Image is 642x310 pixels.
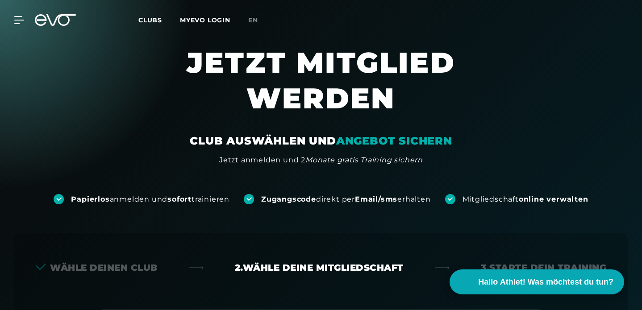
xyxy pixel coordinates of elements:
[481,261,606,274] div: 3. Starte dein Training
[261,194,430,204] div: direkt per erhalten
[71,195,109,203] strong: Papierlos
[138,16,162,24] span: Clubs
[235,261,404,274] div: 2. Wähle deine Mitgliedschaft
[116,45,526,134] h1: JETZT MITGLIED WERDEN
[463,194,588,204] div: Mitgliedschaft
[450,269,624,294] button: Hallo Athlet! Was möchtest du tun?
[71,194,229,204] div: anmelden und trainieren
[305,156,423,164] em: Monate gratis Training sichern
[336,134,452,147] em: ANGEBOT SICHERN
[190,134,452,148] div: CLUB AUSWÄHLEN UND
[355,195,397,203] strong: Email/sms
[248,15,269,25] a: en
[248,16,258,24] span: en
[138,16,180,24] a: Clubs
[519,195,588,203] strong: online verwalten
[261,195,316,203] strong: Zugangscode
[478,276,613,288] span: Hallo Athlet! Was möchtest du tun?
[180,16,230,24] a: MYEVO LOGIN
[219,155,423,165] div: Jetzt anmelden und 2
[167,195,192,203] strong: sofort
[36,261,158,274] div: Wähle deinen Club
